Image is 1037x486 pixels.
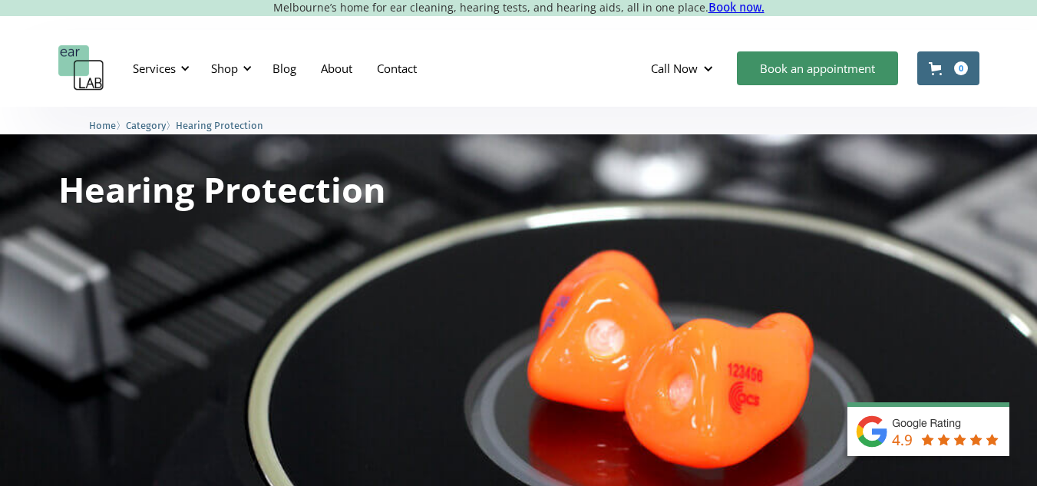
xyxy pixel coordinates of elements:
span: Hearing Protection [176,120,263,131]
a: Blog [260,46,309,91]
div: Call Now [651,61,698,76]
a: About [309,46,365,91]
li: 〉 [126,117,176,134]
a: home [58,45,104,91]
div: Services [133,61,176,76]
a: Hearing Protection [176,117,263,132]
a: Category [126,117,166,132]
div: Shop [211,61,238,76]
span: Category [126,120,166,131]
div: Shop [202,45,256,91]
div: Call Now [639,45,729,91]
a: Home [89,117,116,132]
a: Open cart [917,51,979,85]
li: 〉 [89,117,126,134]
a: Contact [365,46,429,91]
h1: Hearing Protection [58,172,386,207]
div: 0 [954,61,968,75]
span: Home [89,120,116,131]
div: Services [124,45,194,91]
a: Book an appointment [737,51,898,85]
